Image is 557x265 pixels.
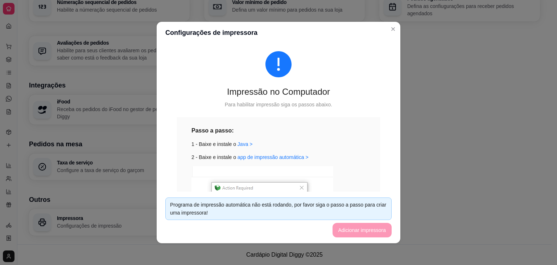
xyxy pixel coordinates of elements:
header: Configurações de impressora [157,22,400,44]
div: Programa de impressão automática não está rodando, por favor siga o passo a passo para criar uma ... [170,201,387,217]
span: exclamation-circle [265,51,292,77]
button: Close [387,23,399,35]
div: Impressão no Computador [177,86,380,98]
div: 2 - Baixe e instale o [191,153,366,161]
a: app de impressão automática > [238,154,309,160]
div: 1 - Baixe e instale o [191,140,366,148]
img: exemplo [191,166,333,262]
a: Java > [238,141,253,147]
strong: Passo a passo: [191,127,234,134]
div: Para habilitar impressão siga os passos abaixo. [177,101,380,109]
